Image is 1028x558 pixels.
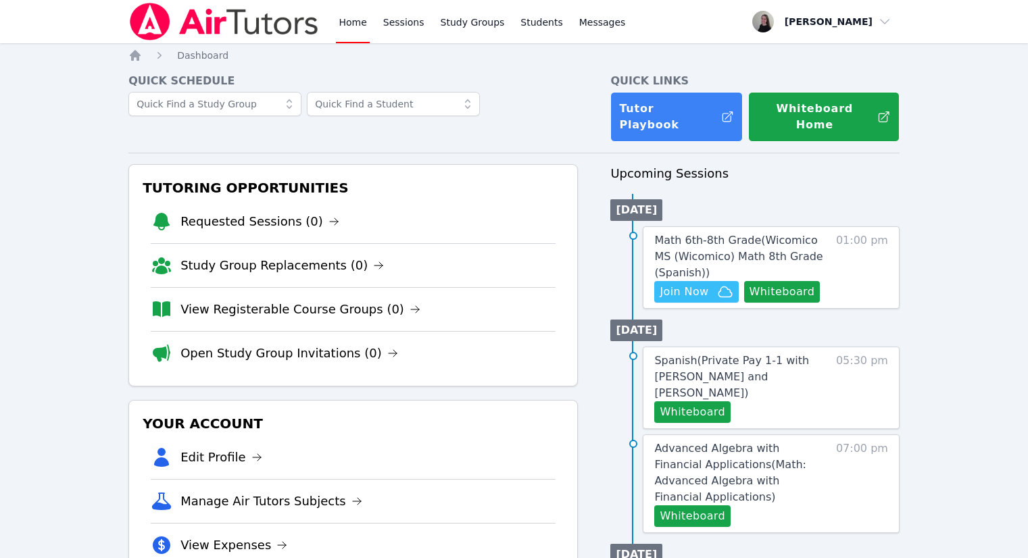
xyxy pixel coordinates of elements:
li: [DATE] [610,320,662,341]
h3: Upcoming Sessions [610,164,900,183]
a: Manage Air Tutors Subjects [180,492,362,511]
span: Join Now [660,284,708,300]
button: Whiteboard [744,281,821,303]
span: Spanish ( Private Pay 1-1 with [PERSON_NAME] and [PERSON_NAME] ) [654,354,809,399]
a: Tutor Playbook [610,92,743,142]
a: View Expenses [180,536,287,555]
a: View Registerable Course Groups (0) [180,300,420,319]
span: 07:00 pm [836,440,888,527]
a: Study Group Replacements (0) [180,256,384,275]
a: Edit Profile [180,448,262,467]
h4: Quick Schedule [128,73,578,89]
img: Air Tutors [128,3,320,41]
a: Dashboard [177,49,228,62]
a: Spanish(Private Pay 1-1 with [PERSON_NAME] and [PERSON_NAME]) [654,353,829,401]
a: Math 6th-8th Grade(Wicomico MS (Wicomico) Math 8th Grade (Spanish)) [654,232,829,281]
span: 01:00 pm [836,232,888,303]
li: [DATE] [610,199,662,221]
a: Requested Sessions (0) [180,212,339,231]
span: Messages [579,16,626,29]
button: Join Now [654,281,738,303]
nav: Breadcrumb [128,49,900,62]
a: Open Study Group Invitations (0) [180,344,398,363]
input: Quick Find a Study Group [128,92,301,116]
button: Whiteboard Home [748,92,900,142]
button: Whiteboard [654,401,731,423]
span: Math 6th-8th Grade ( Wicomico MS (Wicomico) Math 8th Grade (Spanish) ) [654,234,823,279]
button: Whiteboard [654,505,731,527]
span: Advanced Algebra with Financial Applications ( Math: Advanced Algebra with Financial Applications ) [654,442,806,503]
span: 05:30 pm [836,353,888,423]
span: Dashboard [177,50,228,61]
h4: Quick Links [610,73,900,89]
h3: Tutoring Opportunities [140,176,566,200]
a: Advanced Algebra with Financial Applications(Math: Advanced Algebra with Financial Applications) [654,440,829,505]
input: Quick Find a Student [307,92,480,116]
h3: Your Account [140,411,566,436]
